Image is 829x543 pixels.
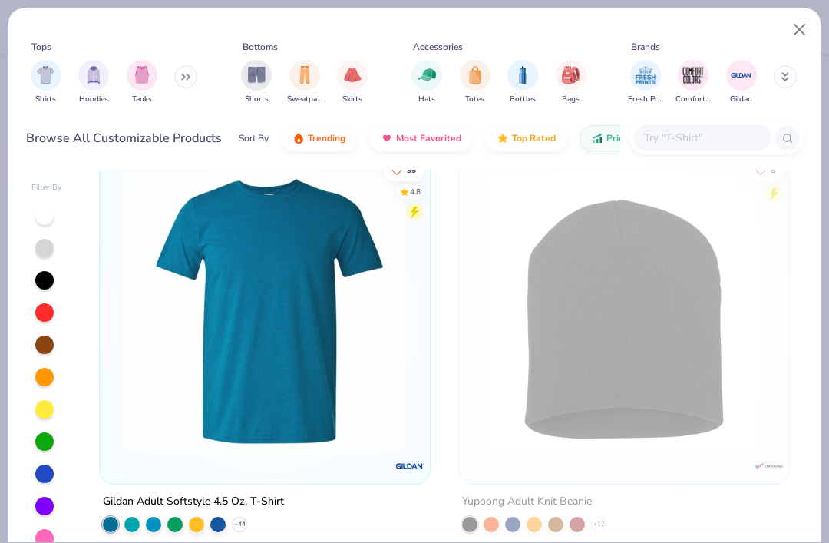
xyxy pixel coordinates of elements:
button: filter button [127,60,157,105]
div: Browse All Customizable Products [26,129,222,147]
button: filter button [241,60,272,105]
button: filter button [78,60,109,105]
div: Tops [31,40,51,54]
span: Price [606,132,629,144]
div: filter for Skirts [337,60,368,105]
span: + 44 [234,519,246,528]
img: Bottles Image [514,66,531,84]
span: Bags [562,94,580,105]
span: Bottles [510,94,536,105]
button: filter button [337,60,368,105]
div: filter for Bottles [507,60,538,105]
button: Price [580,125,640,151]
div: filter for Sweatpants [287,60,322,105]
span: Skirts [342,94,362,105]
img: 6e5b4623-b2d7-47aa-a31d-c127d7126a18 [115,168,414,452]
img: Shirts Image [37,66,54,84]
button: Trending [281,125,357,151]
button: Like [748,159,783,180]
span: Most Favorited [396,132,461,144]
span: Trending [308,132,345,144]
div: 4.8 [410,186,421,197]
img: TopRated.gif [497,132,509,144]
span: Sweatpants [287,94,322,105]
img: Hoodies Image [85,66,102,84]
div: filter for Totes [460,60,490,105]
img: Totes Image [467,66,484,84]
div: filter for Hoodies [78,60,109,105]
span: Hoodies [79,94,108,105]
div: filter for Shorts [241,60,272,105]
div: filter for Comfort Colors [675,60,711,105]
div: Sort By [239,131,269,145]
span: 8 [771,166,775,174]
span: Comfort Colors [675,94,711,105]
button: Most Favorited [369,125,473,151]
button: filter button [287,60,322,105]
img: Shorts Image [248,66,266,84]
img: Yupoong logo [753,450,784,481]
img: Fresh Prints Image [634,64,657,87]
div: Brands [631,40,660,54]
div: Accessories [413,40,463,54]
button: filter button [507,60,538,105]
span: Totes [465,94,484,105]
div: filter for Shirts [31,60,61,105]
button: filter button [460,60,490,105]
span: Tanks [132,94,152,105]
div: filter for Tanks [127,60,157,105]
div: Gildan Adult Softstyle 4.5 Oz. T-Shirt [103,492,284,511]
button: filter button [556,60,586,105]
div: Filter By [31,182,62,194]
div: filter for Gildan [726,60,757,105]
div: filter for Bags [556,60,586,105]
button: filter button [411,60,442,105]
span: Shorts [245,94,269,105]
div: Yupoong Adult Knit Beanie [462,492,592,511]
img: Bags Image [562,66,579,84]
div: filter for Fresh Prints [628,60,663,105]
button: filter button [628,60,663,105]
button: filter button [726,60,757,105]
div: Bottoms [243,40,278,54]
button: Close [785,15,814,45]
span: + 12 [593,519,604,528]
img: Gildan logo [395,450,425,481]
img: Tanks Image [134,66,150,84]
img: Hats Image [418,66,436,84]
img: Sweatpants Image [296,66,313,84]
input: Try "T-Shirt" [642,129,761,147]
span: Shirts [35,94,56,105]
img: 7955b6a8-1097-4869-b80b-dece91de7d70 [474,168,774,452]
button: filter button [675,60,711,105]
span: Top Rated [512,132,556,144]
img: most_fav.gif [381,132,393,144]
span: Hats [418,94,435,105]
div: filter for Hats [411,60,442,105]
button: Top Rated [485,125,567,151]
span: Fresh Prints [628,94,663,105]
img: Comfort Colors Image [682,64,705,87]
img: Skirts Image [344,66,362,84]
span: Gildan [730,94,752,105]
span: 35 [407,166,416,174]
img: trending.gif [292,132,305,144]
button: filter button [31,60,61,105]
img: Gildan Image [730,64,753,87]
button: Like [384,159,424,180]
